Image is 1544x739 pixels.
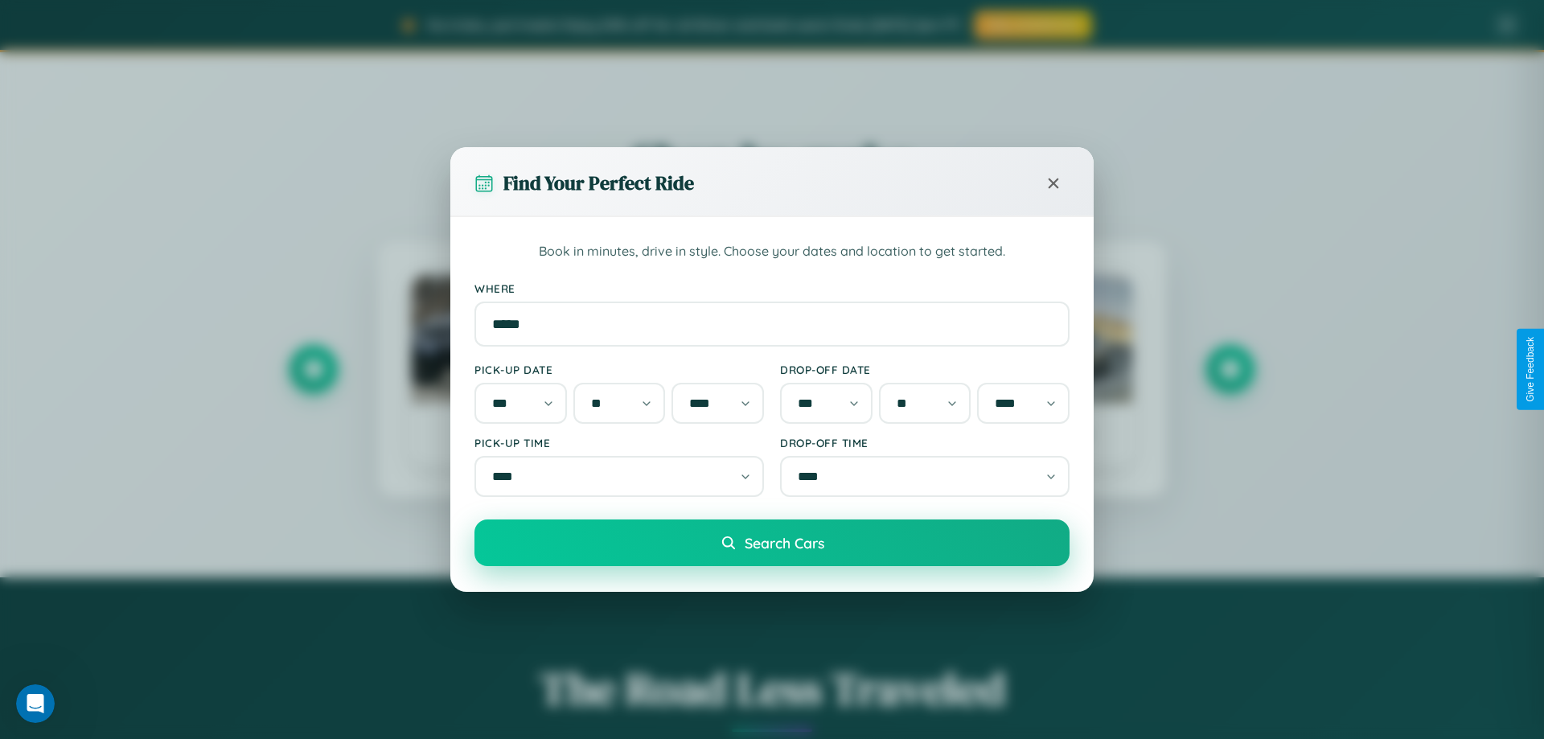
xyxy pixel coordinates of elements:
label: Pick-up Time [474,436,764,450]
span: Search Cars [745,534,824,552]
p: Book in minutes, drive in style. Choose your dates and location to get started. [474,241,1070,262]
button: Search Cars [474,519,1070,566]
h3: Find Your Perfect Ride [503,170,694,196]
label: Drop-off Date [780,363,1070,376]
label: Pick-up Date [474,363,764,376]
label: Drop-off Time [780,436,1070,450]
label: Where [474,281,1070,295]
